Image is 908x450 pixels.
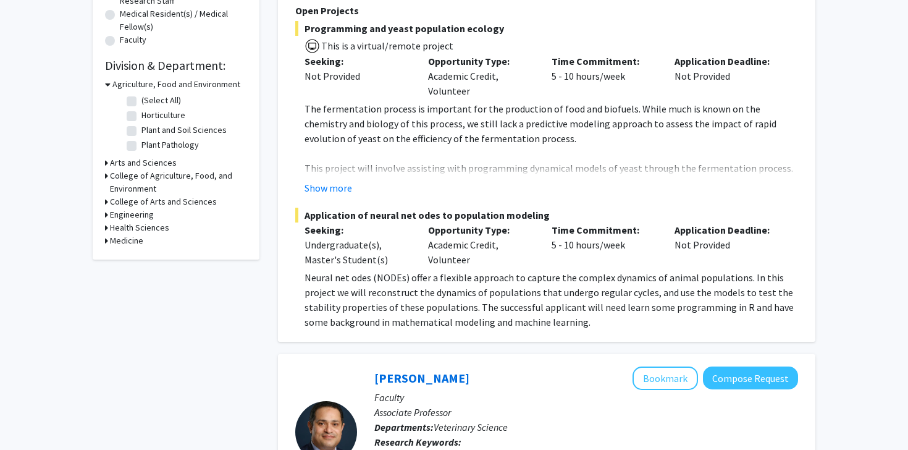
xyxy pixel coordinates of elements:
div: Academic Credit, Volunteer [419,54,542,98]
p: Application Deadline: [675,223,780,237]
label: Faculty [120,33,146,46]
p: Seeking: [305,223,410,237]
p: Associate Professor [374,405,798,420]
h3: College of Arts and Sciences [110,195,217,208]
p: This project will involve assisting with programming dynamical models of yeast through the fermen... [305,161,798,205]
span: Veterinary Science [434,421,508,433]
label: (Select All) [141,94,181,107]
h2: Division & Department: [105,58,247,73]
h3: Engineering [110,208,154,221]
h3: Agriculture, Food and Environment [112,78,240,91]
div: 5 - 10 hours/week [542,54,666,98]
h3: Medicine [110,234,143,247]
p: The fermentation process is important for the production of food and biofuels. While much is know... [305,101,798,146]
label: Medical Resident(s) / Medical Fellow(s) [120,7,247,33]
h3: Arts and Sciences [110,156,177,169]
p: Open Projects [295,3,798,18]
b: Departments: [374,421,434,433]
p: Seeking: [305,54,410,69]
p: Application Deadline: [675,54,780,69]
p: Time Commitment: [552,223,657,237]
label: Horticulture [141,109,185,122]
b: Research Keywords: [374,436,461,448]
p: Time Commitment: [552,54,657,69]
div: Not Provided [665,54,789,98]
a: [PERSON_NAME] [374,370,469,386]
button: Add Hossam El-Sheikh Ali to Bookmarks [633,367,698,390]
h3: College of Agriculture, Food, and Environment [110,169,247,195]
p: Neural net odes (NODEs) offer a flexible approach to capture the complex dynamics of animal popul... [305,270,798,329]
span: This is a virtual/remote project [320,40,453,52]
span: Application of neural net odes to population modeling [295,208,798,223]
span: Programming and yeast population ecology [295,21,798,36]
label: Plant and Soil Sciences [141,124,227,137]
button: Show more [305,180,352,195]
div: Not Provided [305,69,410,83]
div: 5 - 10 hours/week [542,223,666,267]
label: Plant Pathology [141,138,199,151]
div: Undergraduate(s), Master's Student(s) [305,237,410,267]
button: Compose Request to Hossam El-Sheikh Ali [703,367,798,389]
h3: Health Sciences [110,221,169,234]
iframe: Chat [9,394,53,441]
p: Opportunity Type: [428,223,533,237]
div: Academic Credit, Volunteer [419,223,542,267]
div: Not Provided [665,223,789,267]
p: Faculty [374,390,798,405]
p: Opportunity Type: [428,54,533,69]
